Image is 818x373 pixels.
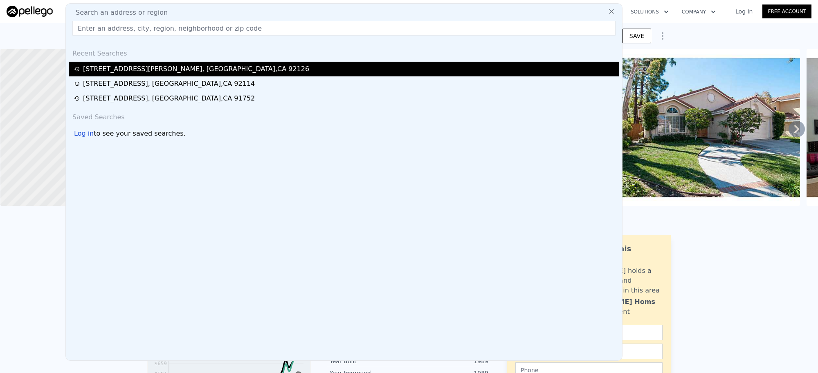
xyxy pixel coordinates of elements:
[330,357,409,365] div: Year Built
[69,42,619,62] div: Recent Searches
[83,64,309,74] div: [STREET_ADDRESS][PERSON_NAME] , [GEOGRAPHIC_DATA] , CA 92126
[409,357,488,365] div: 1989
[726,7,762,16] a: Log In
[591,49,800,206] img: Sale: 161610396 Parcel: 22166338
[83,79,255,89] div: [STREET_ADDRESS] , [GEOGRAPHIC_DATA] , CA 92114
[7,6,53,17] img: Pellego
[83,94,255,103] div: [STREET_ADDRESS] , [GEOGRAPHIC_DATA] , CA 91752
[654,28,671,44] button: Show Options
[74,79,616,89] a: [STREET_ADDRESS], [GEOGRAPHIC_DATA],CA 92114
[69,8,168,18] span: Search an address or region
[154,361,167,366] tspan: $659
[94,129,185,138] span: to see your saved searches.
[74,129,94,138] div: Log in
[624,4,675,19] button: Solutions
[74,64,616,74] a: [STREET_ADDRESS][PERSON_NAME], [GEOGRAPHIC_DATA],CA 92126
[622,29,651,43] button: SAVE
[762,4,811,18] a: Free Account
[74,94,616,103] a: [STREET_ADDRESS], [GEOGRAPHIC_DATA],CA 91752
[69,106,619,125] div: Saved Searches
[72,21,616,36] input: Enter an address, city, region, neighborhood or zip code
[675,4,722,19] button: Company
